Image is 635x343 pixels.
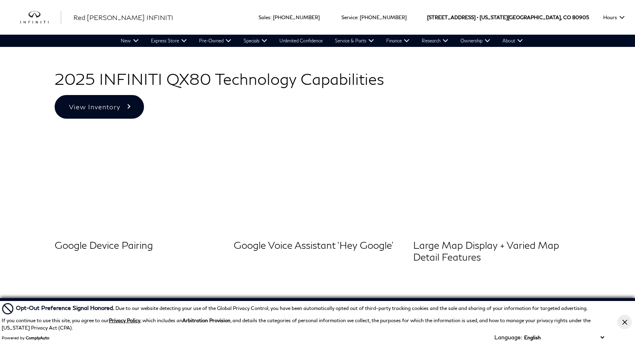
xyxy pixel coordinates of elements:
a: Finance [380,35,416,47]
a: Unlimited Confidence [273,35,329,47]
a: Ownership [454,35,496,47]
p: If you continue to use this site, you agree to our , which includes an , and details the categori... [2,317,591,331]
div: Due to our website detecting your use of the Global Privacy Control, you have been automatically ... [16,303,588,312]
a: View Inventory [55,95,144,119]
span: Sales [259,14,270,20]
a: [PHONE_NUMBER] [360,14,407,20]
select: Language Select [522,334,606,341]
iframe: YouTube video player [234,142,401,237]
a: Service & Parts [329,35,380,47]
span: Service [341,14,357,20]
button: Close Button [617,315,632,329]
a: [STREET_ADDRESS] • [US_STATE][GEOGRAPHIC_DATA], CO 80905 [427,14,589,20]
div: Powered by [2,335,49,340]
img: INFINITI [20,11,61,24]
a: ComplyAuto [26,335,49,340]
a: Pre-Owned [193,35,237,47]
iframe: YouTube video player [55,142,222,237]
a: Privacy Policy [109,317,140,323]
nav: Main Navigation [115,35,529,47]
span: : [270,14,272,20]
a: About [496,35,529,47]
h2: Google Device Pairing [55,239,222,251]
iframe: YouTube video player [413,142,580,237]
div: Language: [494,334,522,340]
span: Opt-Out Preference Signal Honored . [16,304,115,311]
h1: 2025 INFINITI QX80 Technology Capabilities [55,70,581,89]
h2: Google Voice Assistant ‘Hey Google’ [234,239,401,251]
a: New [115,35,145,47]
strong: Arbitration Provision [182,317,230,323]
span: Red [PERSON_NAME] INFINITI [73,13,173,21]
a: Specials [237,35,273,47]
a: [PHONE_NUMBER] [273,14,320,20]
h2: Large Map Display + Varied Map Detail Features [413,239,580,263]
a: Research [416,35,454,47]
a: Red [PERSON_NAME] INFINITI [73,13,173,22]
a: infiniti [20,11,61,24]
a: Express Store [145,35,193,47]
span: : [357,14,358,20]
